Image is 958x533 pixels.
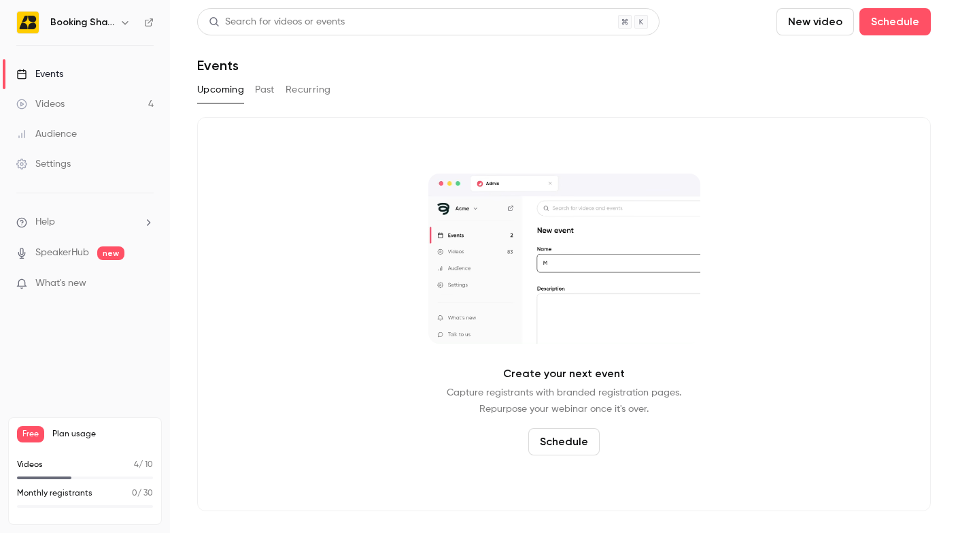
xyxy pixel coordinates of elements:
[97,246,124,260] span: new
[132,489,137,498] span: 0
[52,429,153,440] span: Plan usage
[50,16,114,29] h6: Booking Shake
[35,246,89,260] a: SpeakerHub
[35,276,86,291] span: What's new
[35,215,55,229] span: Help
[17,12,39,33] img: Booking Shake
[16,157,71,171] div: Settings
[16,67,63,81] div: Events
[286,79,331,101] button: Recurring
[447,385,681,417] p: Capture registrants with branded registration pages. Repurpose your webinar once it's over.
[16,97,65,111] div: Videos
[255,79,275,101] button: Past
[503,366,625,382] p: Create your next event
[776,8,854,35] button: New video
[134,461,139,469] span: 4
[16,127,77,141] div: Audience
[134,459,153,471] p: / 10
[17,459,43,471] p: Videos
[859,8,931,35] button: Schedule
[209,15,345,29] div: Search for videos or events
[132,487,153,500] p: / 30
[17,487,92,500] p: Monthly registrants
[137,278,154,290] iframe: Noticeable Trigger
[528,428,600,455] button: Schedule
[16,215,154,229] li: help-dropdown-opener
[197,79,244,101] button: Upcoming
[197,57,239,74] h1: Events
[17,426,44,442] span: Free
